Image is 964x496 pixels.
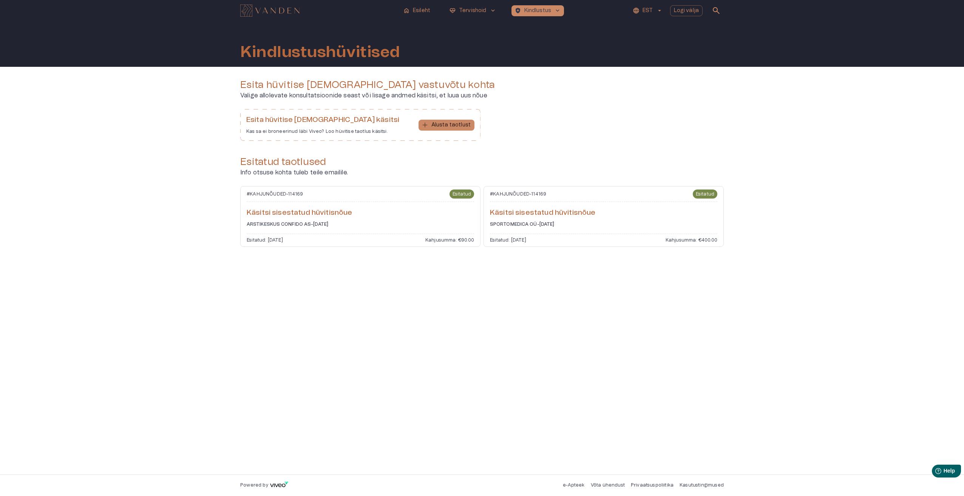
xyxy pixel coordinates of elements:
[709,3,724,18] button: open search modal
[449,7,456,14] span: ecg_heart
[490,221,717,228] h6: SPORTOMEDICA OÜ - [DATE]
[240,482,268,488] p: Powered by
[563,483,584,487] a: e-Apteek
[591,482,625,488] p: Võta ühendust
[425,237,474,243] p: Kahjusumma: €90.00
[490,237,526,243] p: Esitatud: [DATE]
[490,7,496,14] span: keyboard_arrow_down
[905,462,964,483] iframe: Help widget launcher
[490,208,717,218] h6: Käsitsi sisestatud hüvitisnõue
[413,7,430,15] p: Esileht
[514,7,521,14] span: health_and_safety
[246,115,399,125] h6: Esita hüvitise [DEMOGRAPHIC_DATA] käsitsi
[446,5,499,16] button: ecg_heartTervishoidkeyboard_arrow_down
[712,6,721,15] span: search
[524,7,552,15] p: Kindlustus
[419,120,474,131] button: Alusta taotlust
[240,5,300,17] img: Vanden logo
[240,156,724,168] h4: Esitatud taotlused
[631,483,674,487] a: Privaatsuspoliitika
[643,7,653,15] p: EST
[674,7,699,15] p: Logi välja
[247,191,303,197] p: # KAHJUNÕUDED - 114169
[240,5,397,16] a: Navigate to homepage
[632,5,664,16] button: EST
[431,121,471,129] p: Alusta taotlust
[246,128,399,135] p: Kas sa ei broneerinud läbi Viveo? Loo hüvitise taotlus käsitsi.
[247,221,474,228] h6: ARSTIKESKUS CONFIDO AS - [DATE]
[247,237,283,243] p: Esitatud: [DATE]
[400,5,434,16] button: homeEsileht
[240,79,724,91] h4: Esita hüvitise [DEMOGRAPHIC_DATA] vastuvõtu kohta
[670,5,703,16] button: Logi välja
[490,191,546,197] p: # KAHJUNÕUDED - 114169
[554,7,561,14] span: keyboard_arrow_down
[240,43,400,61] h1: Kindlustushüvitised
[240,168,724,177] p: Info otsuse kohta tuleb teile emailile.
[403,7,410,14] span: home
[247,208,474,218] h6: Käsitsi sisestatud hüvitisnõue
[511,5,564,16] button: health_and_safetyKindlustuskeyboard_arrow_down
[680,483,724,487] a: Kasutustingimused
[450,189,474,199] span: Esitatud
[693,189,717,199] span: Esitatud
[240,91,724,100] p: Valige allolevate konsultatsioonide seast või lisage andmed käsitsi, et luua uus nõue
[459,7,487,15] p: Tervishoid
[666,237,717,243] p: Kahjusumma: €400.00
